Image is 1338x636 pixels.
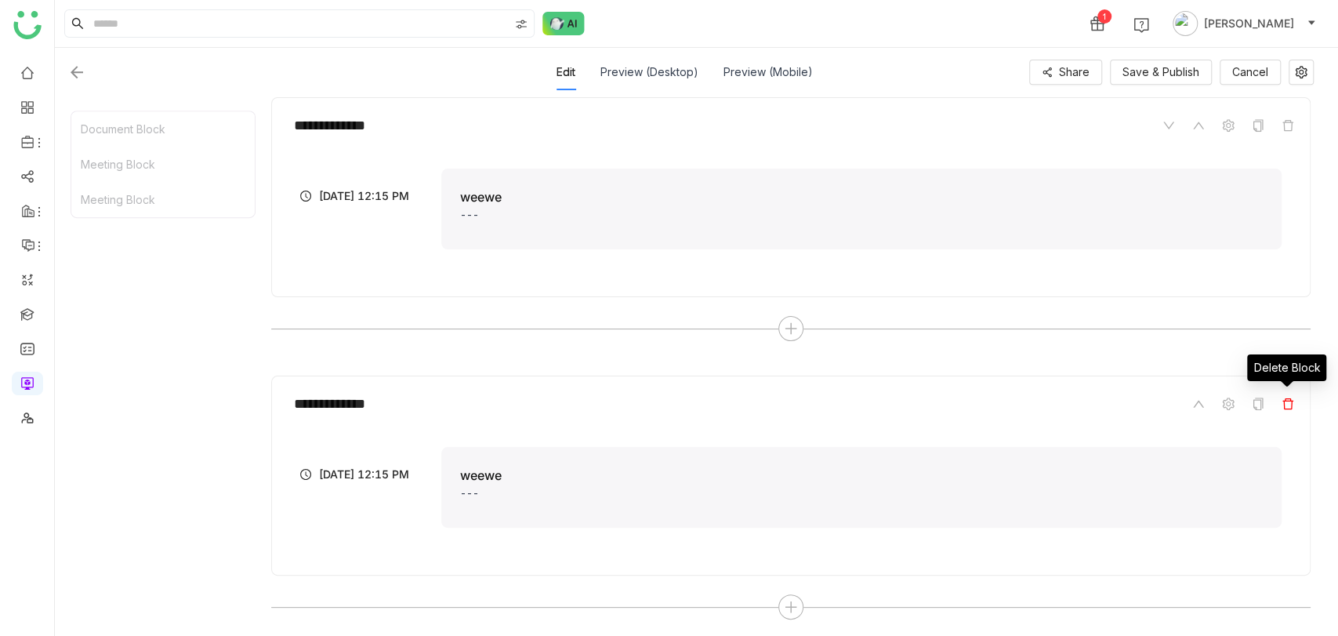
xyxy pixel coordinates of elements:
[600,54,698,90] div: Preview (Desktop)
[300,447,433,482] div: [DATE] 12:15 PM
[1059,64,1090,81] span: Share
[1029,60,1102,85] button: Share
[13,11,42,39] img: logo
[1110,60,1212,85] button: Save & Publish
[1169,11,1319,36] button: [PERSON_NAME]
[557,54,575,90] div: Edit
[542,12,585,35] img: ask-buddy-normal.svg
[71,111,255,147] div: Document Block
[460,187,502,206] div: weewe
[1204,15,1294,32] span: [PERSON_NAME]
[460,485,1263,501] div: ---
[67,63,86,82] img: back.svg
[1220,60,1281,85] button: Cancel
[1173,11,1198,36] img: avatar
[1232,64,1268,81] span: Cancel
[71,147,255,182] div: Meeting Block
[460,466,502,485] div: weewe
[1133,17,1149,33] img: help.svg
[300,169,433,204] div: [DATE] 12:15 PM
[1247,354,1326,381] div: Delete Block
[515,18,528,31] img: search-type.svg
[460,206,1263,223] div: ---
[71,182,255,217] div: Meeting Block
[723,54,813,90] div: Preview (Mobile)
[1122,64,1199,81] span: Save & Publish
[1097,9,1111,24] div: 1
